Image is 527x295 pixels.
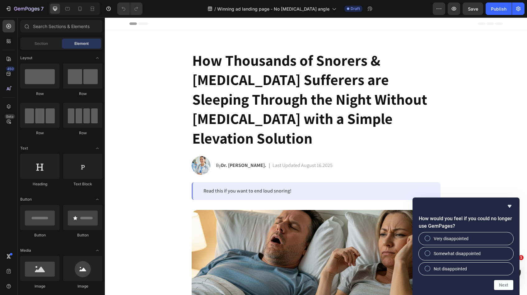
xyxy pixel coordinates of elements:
[434,250,481,257] span: Somewhat disappointed
[419,232,513,275] div: How would you feel if you could no longer use GemPages?
[6,66,15,71] div: 450
[63,232,102,238] div: Button
[20,145,28,151] span: Text
[419,215,513,230] h2: How would you feel if you could no longer use GemPages?
[20,130,59,136] div: Row
[351,6,360,12] span: Draft
[41,5,44,12] p: 7
[20,91,59,97] div: Row
[506,202,513,210] button: Hide survey
[494,280,513,290] button: Next question
[486,2,512,15] button: Publish
[63,130,102,136] div: Row
[519,255,524,260] span: 1
[214,6,216,12] span: /
[92,53,102,63] span: Toggle open
[92,245,102,255] span: Toggle open
[20,283,59,289] div: Image
[20,232,59,238] div: Button
[491,6,506,12] div: Publish
[20,181,59,187] div: Heading
[217,6,329,12] span: Winning ad landing page - No [MEDICAL_DATA] angle
[20,248,31,253] span: Media
[105,17,527,295] iframe: Design area
[463,2,483,15] button: Save
[164,144,165,152] p: |
[63,283,102,289] div: Image
[434,266,467,272] span: Not disappointed
[419,202,513,290] div: How would you feel if you could no longer use GemPages?
[92,143,102,153] span: Toggle open
[117,2,142,15] div: Undo/Redo
[35,41,48,46] span: Section
[92,194,102,204] span: Toggle open
[468,6,478,12] span: Save
[20,197,32,202] span: Button
[20,55,32,61] span: Layout
[434,236,469,242] span: Very disappointed
[74,41,89,46] span: Element
[2,2,46,15] button: 7
[99,170,325,177] p: Read this if you want to end loud snoring!
[20,20,102,32] input: Search Sections & Elements
[63,181,102,187] div: Text Block
[116,145,161,151] strong: Dr. [PERSON_NAME].
[168,144,228,152] p: Last Updated August 16.2025
[5,114,15,119] div: Beta
[111,144,161,152] p: By
[63,91,102,97] div: Row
